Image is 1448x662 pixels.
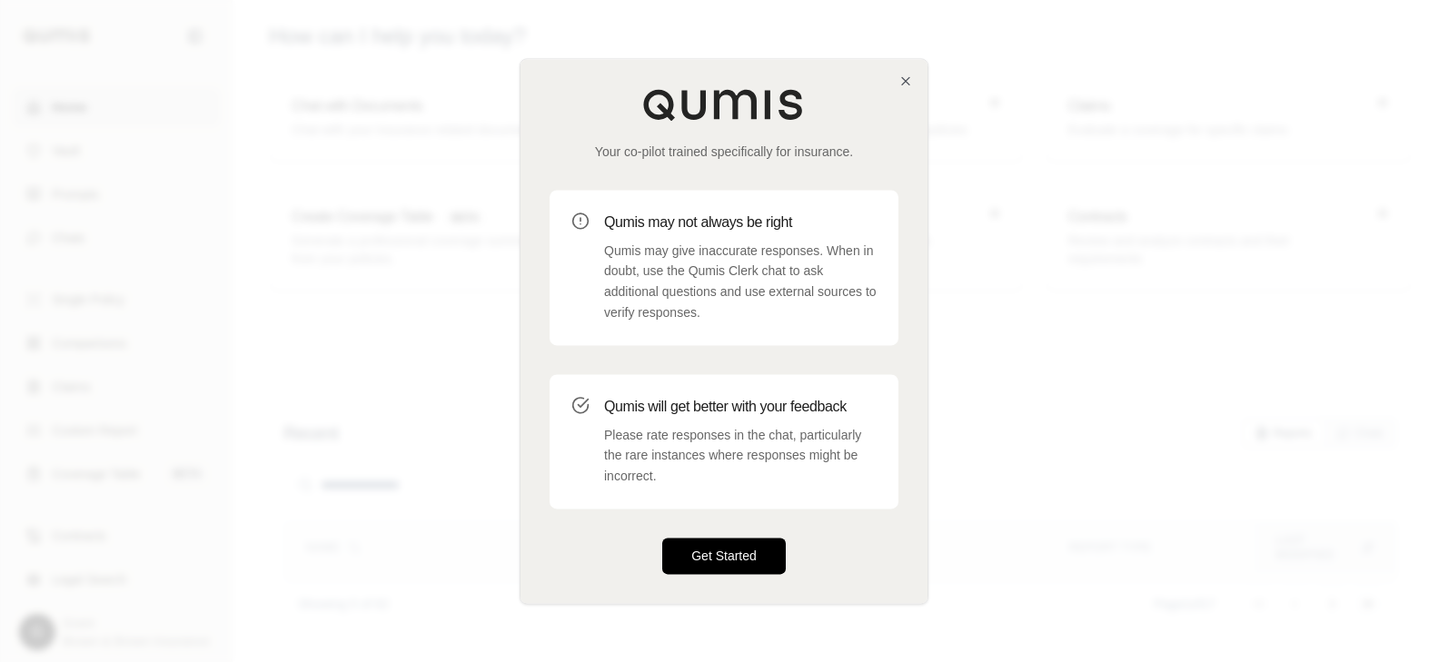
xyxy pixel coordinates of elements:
[662,538,786,574] button: Get Started
[604,241,877,323] p: Qumis may give inaccurate responses. When in doubt, use the Qumis Clerk chat to ask additional qu...
[642,88,806,121] img: Qumis Logo
[604,212,877,233] h3: Qumis may not always be right
[550,143,898,161] p: Your co-pilot trained specifically for insurance.
[604,396,877,418] h3: Qumis will get better with your feedback
[604,425,877,487] p: Please rate responses in the chat, particularly the rare instances where responses might be incor...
